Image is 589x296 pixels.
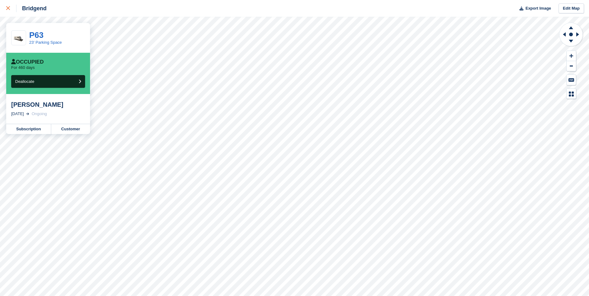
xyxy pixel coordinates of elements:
[516,3,551,14] button: Export Image
[32,111,47,117] div: Ongoing
[6,124,51,134] a: Subscription
[11,59,44,65] div: Occupied
[26,113,29,115] img: arrow-right-light-icn-cde0832a797a2874e46488d9cf13f60e5c3a73dbe684e267c42b8395dfbc2abf.svg
[567,89,576,99] button: Map Legend
[51,124,90,134] a: Customer
[11,34,26,42] img: Caravan%20-%20R.jpg
[525,5,551,11] span: Export Image
[11,75,85,88] button: Deallocate
[567,51,576,61] button: Zoom In
[559,3,584,14] a: Edit Map
[11,111,24,117] div: [DATE]
[11,101,85,108] div: [PERSON_NAME]
[29,30,43,40] a: P63
[567,75,576,85] button: Keyboard Shortcuts
[567,61,576,71] button: Zoom Out
[29,40,62,45] a: 23' Parking Space
[16,5,47,12] div: Bridgend
[11,65,35,70] p: For 460 days
[15,79,34,84] span: Deallocate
